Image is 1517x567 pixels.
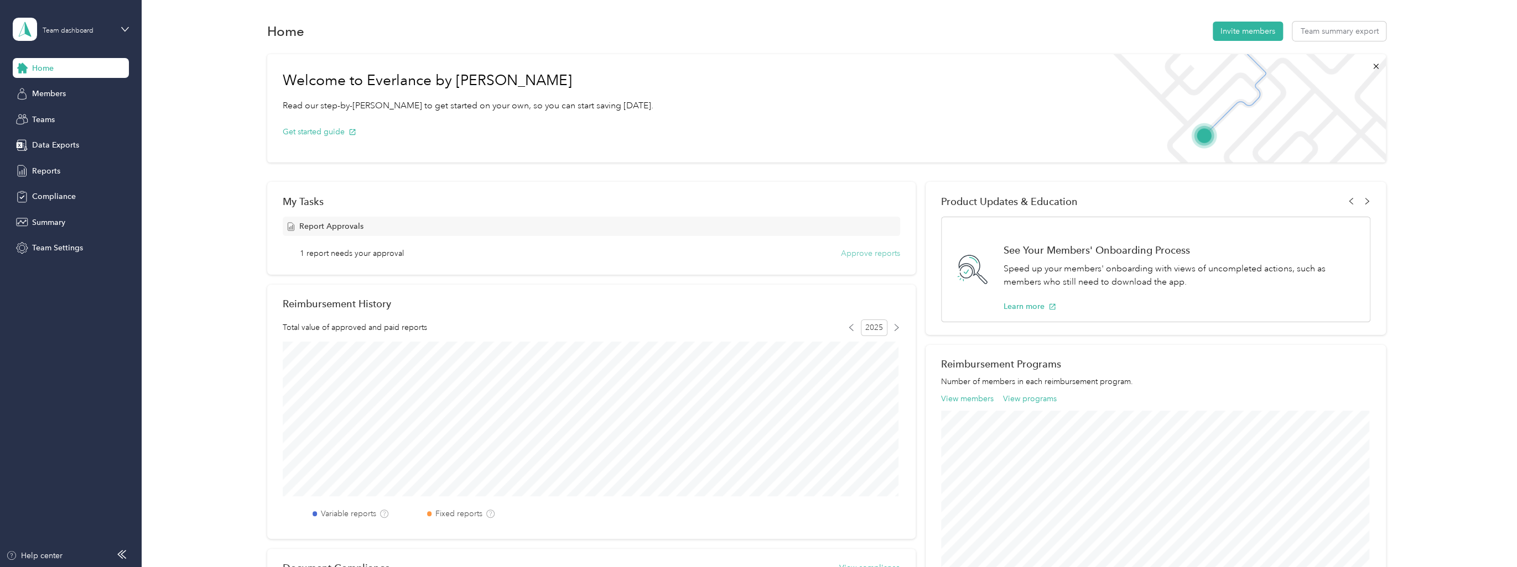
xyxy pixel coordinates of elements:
h1: Welcome to Everlance by [PERSON_NAME] [283,72,653,90]
div: My Tasks [283,196,901,207]
p: Speed up your members' onboarding with views of uncompleted actions, such as members who still ne... [1004,262,1359,289]
button: View programs [1003,393,1057,405]
span: Members [32,88,66,99]
button: Learn more [1004,301,1056,312]
div: Team dashboard [43,28,93,34]
button: Approve reports [841,248,900,259]
h1: See Your Members' Onboarding Process [1004,244,1359,256]
span: Product Updates & Education [941,196,1078,207]
h2: Reimbursement History [283,298,391,309]
p: Number of members in each reimbursement program. [941,376,1371,387]
span: Report Approvals [299,221,363,232]
span: Summary [32,217,65,228]
span: Compliance [32,191,76,202]
span: 1 report needs your approval [300,248,404,259]
label: Fixed reports [435,508,482,519]
button: Help center [6,550,63,561]
span: Total value of approved and paid reports [283,322,427,333]
span: Team Settings [32,242,83,254]
h2: Reimbursement Programs [941,358,1371,370]
button: View members [941,393,994,405]
button: Team summary export [1292,22,1386,41]
iframe: Everlance-gr Chat Button Frame [1455,505,1517,567]
img: Welcome to everlance [1102,54,1386,162]
span: Teams [32,114,55,125]
p: Read our step-by-[PERSON_NAME] to get started on your own, so you can start saving [DATE]. [283,99,653,113]
span: Data Exports [32,139,79,151]
span: Reports [32,165,60,177]
h1: Home [267,25,304,37]
button: Get started guide [283,126,356,138]
span: 2025 [861,319,887,336]
button: Invite members [1213,22,1283,41]
span: Home [32,62,54,74]
label: Variable reports [321,508,376,519]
